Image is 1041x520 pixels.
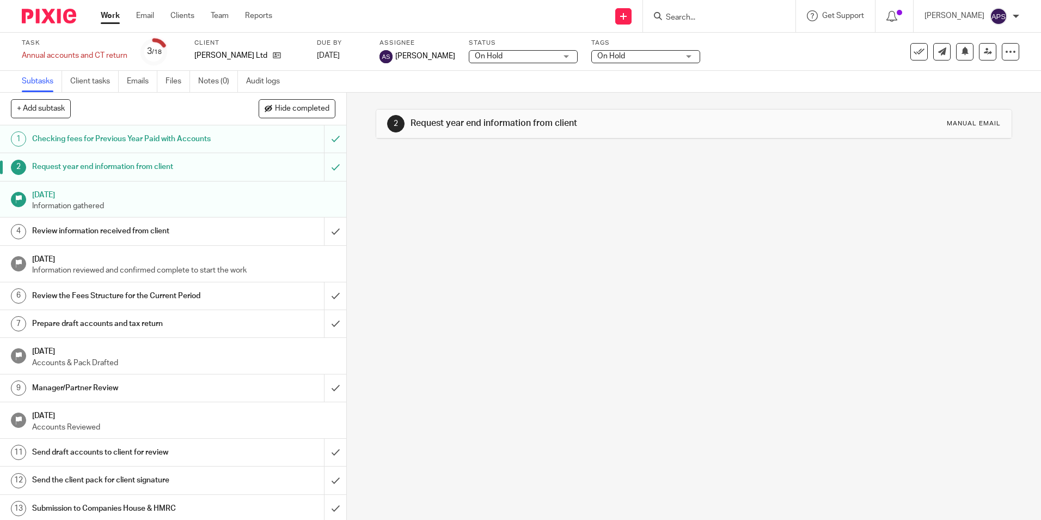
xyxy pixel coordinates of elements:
div: 4 [11,224,26,239]
div: 9 [11,380,26,396]
div: 2 [387,115,405,132]
a: Work [101,10,120,21]
small: /18 [152,49,162,55]
a: Reports [245,10,272,21]
input: Search [665,13,763,23]
label: Client [194,39,303,47]
p: Information gathered [32,201,336,211]
a: Client tasks [70,71,119,92]
div: 7 [11,316,26,331]
a: Reassign task [979,43,996,61]
a: Subtasks [22,71,62,92]
p: Accounts Reviewed [32,422,336,433]
span: Terrence Ltd [194,50,267,61]
label: Tags [591,39,700,47]
p: Information reviewed and confirmed complete to start the work [32,265,336,276]
a: Email [136,10,154,21]
h1: [DATE] [32,187,336,201]
a: Notes (0) [198,71,238,92]
a: Audit logs [246,71,288,92]
h1: Review the Fees Structure for the Current Period [32,288,219,304]
h1: Request year end information from client [411,118,717,129]
a: Send new email to Terrence Ltd [933,43,951,61]
div: 11 [11,445,26,460]
span: Hide completed [275,105,329,113]
div: 3 [147,45,162,58]
p: [PERSON_NAME] [924,10,984,21]
span: [PERSON_NAME] [395,51,455,62]
label: Task [22,39,127,47]
h1: Checking fees for Previous Year Paid with Accounts [32,131,219,147]
div: Mark as done [324,467,346,494]
h1: Review information received from client [32,223,219,239]
img: Alina Shrestha [379,50,393,63]
p: [PERSON_NAME] Ltd [194,50,267,61]
h1: Submission to Companies House & HMRC [32,500,219,517]
div: Mark as to do [324,153,346,180]
label: Due by [317,39,366,47]
h1: [DATE] [32,408,336,421]
a: Files [166,71,190,92]
img: svg%3E [990,8,1007,25]
span: On Hold [597,52,625,60]
h1: [DATE] [32,343,336,357]
a: Emails [127,71,157,92]
div: 13 [11,501,26,516]
h1: Send draft accounts to client for review [32,444,219,461]
div: 2 [11,160,26,175]
div: Mark as done [324,310,346,337]
button: Hide completed [259,99,335,118]
div: 1 [11,131,26,147]
div: Mark as done [324,282,346,310]
div: Mark as done [324,439,346,466]
div: Manual email [947,119,1001,128]
div: Mark as done [324,374,346,402]
h1: [DATE] [32,251,336,265]
h1: Send the client pack for client signature [32,472,219,488]
div: Mark as done [324,217,346,245]
div: 6 [11,288,26,304]
img: Pixie [22,9,76,23]
i: Open client page [273,51,281,59]
span: Get Support [822,12,864,20]
a: Clients [170,10,194,21]
h1: Prepare draft accounts and tax return [32,316,219,332]
span: [DATE] [317,52,340,59]
label: Assignee [379,39,455,47]
span: On Hold [475,52,503,60]
h1: Manager/Partner Review [32,380,219,396]
div: Annual accounts and CT return [22,50,127,61]
div: 12 [11,473,26,488]
p: Accounts & Pack Drafted [32,358,336,368]
button: Snooze task [956,43,973,61]
button: + Add subtask [11,99,71,118]
div: Mark as to do [324,125,346,153]
a: Team [211,10,229,21]
label: Status [469,39,578,47]
h1: Request year end information from client [32,159,219,175]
